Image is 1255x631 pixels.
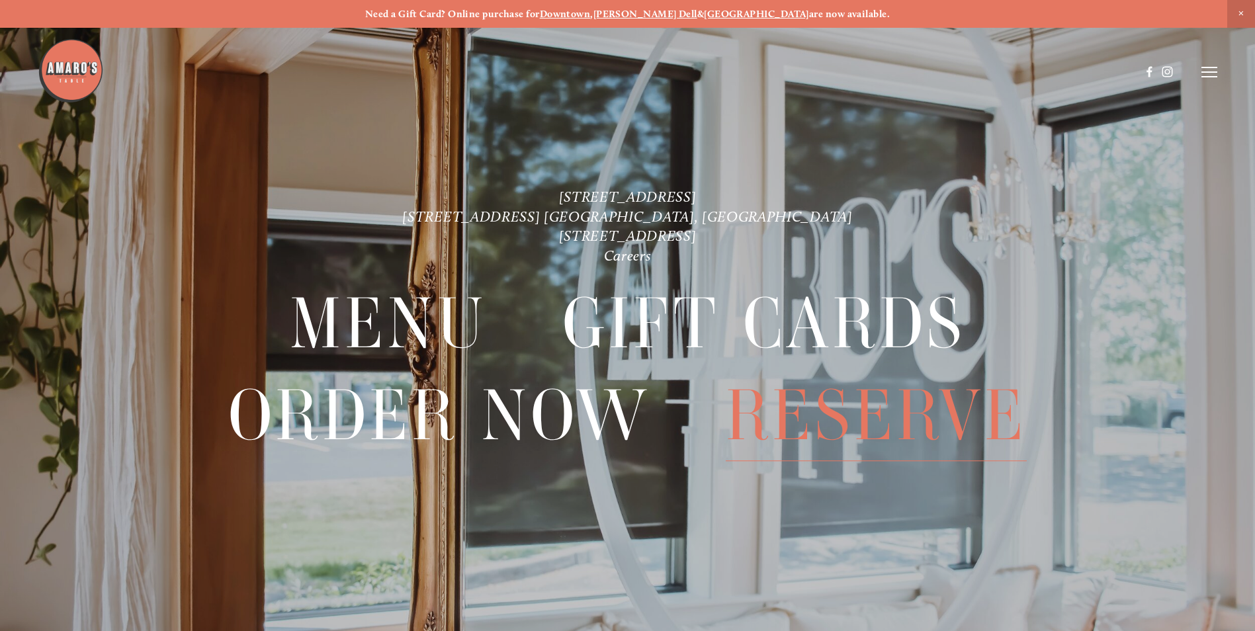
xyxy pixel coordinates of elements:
[697,8,704,20] strong: &
[540,8,591,20] a: Downtown
[365,8,540,20] strong: Need a Gift Card? Online purchase for
[228,370,650,460] a: Order Now
[38,38,104,104] img: Amaro's Table
[559,188,697,206] a: [STREET_ADDRESS]
[704,8,809,20] a: [GEOGRAPHIC_DATA]
[562,278,965,368] a: Gift Cards
[559,227,697,245] a: [STREET_ADDRESS]
[809,8,890,20] strong: are now available.
[402,208,852,226] a: [STREET_ADDRESS] [GEOGRAPHIC_DATA], [GEOGRAPHIC_DATA]
[290,278,487,368] a: Menu
[726,370,1027,460] a: Reserve
[593,8,697,20] a: [PERSON_NAME] Dell
[604,247,652,265] a: Careers
[590,8,593,20] strong: ,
